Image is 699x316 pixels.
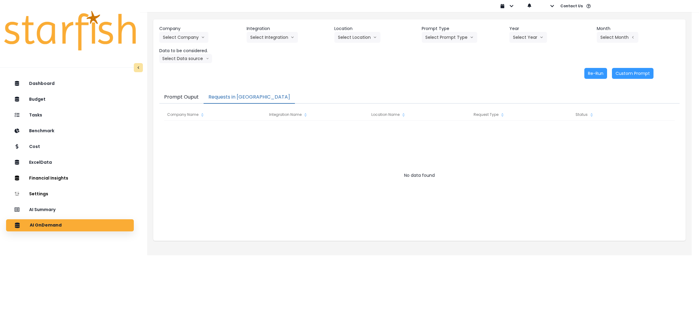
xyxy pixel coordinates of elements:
button: Select Prompt Typearrow down line [422,32,477,43]
button: Select Integrationarrow down line [247,32,298,43]
svg: sort [303,113,308,117]
svg: sort [401,113,406,117]
header: Prompt Type [422,25,505,32]
svg: arrow down line [206,55,209,62]
header: Year [509,25,592,32]
svg: arrow down line [470,34,474,40]
p: AI Summary [29,207,56,212]
button: Custom Prompt [612,68,653,79]
button: Budget [6,93,134,105]
button: Prompt Ouput [159,91,204,104]
header: Data to be considered. [159,48,242,54]
button: Select Yeararrow down line [509,32,547,43]
p: AI OnDemand [30,223,62,228]
button: Select Locationarrow down line [334,32,380,43]
svg: arrow down line [291,34,294,40]
svg: arrow left line [631,34,635,40]
div: Integration Name [266,109,368,121]
button: Select Montharrow left line [597,32,638,43]
svg: sort [500,113,505,117]
button: Select Data sourcearrow down line [159,54,212,63]
p: Benchmark [29,128,54,133]
div: Company Name [164,109,266,121]
button: Tasks [6,109,134,121]
p: Tasks [29,113,42,118]
div: Request Type [471,109,572,121]
div: Location Name [368,109,470,121]
header: Month [597,25,680,32]
button: Benchmark [6,125,134,137]
header: Location [334,25,417,32]
svg: arrow down line [540,34,543,40]
button: Settings [6,188,134,200]
div: Status [572,109,674,121]
button: AI OnDemand [6,219,134,231]
button: Re-Run [584,68,607,79]
header: Company [159,25,242,32]
p: ExcelData [29,160,52,165]
button: Requests in [GEOGRAPHIC_DATA] [204,91,295,104]
svg: arrow down line [373,34,377,40]
p: Cost [29,144,40,149]
button: Financial Insights [6,172,134,184]
div: No data found [164,169,675,181]
button: ExcelData [6,156,134,168]
svg: sort [589,113,594,117]
button: Cost [6,140,134,153]
svg: sort [200,113,205,117]
button: AI Summary [6,203,134,216]
header: Integration [247,25,329,32]
p: Dashboard [29,81,55,86]
button: Select Companyarrow down line [159,32,208,43]
svg: arrow down line [201,34,205,40]
p: Budget [29,97,46,102]
button: Dashboard [6,77,134,89]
